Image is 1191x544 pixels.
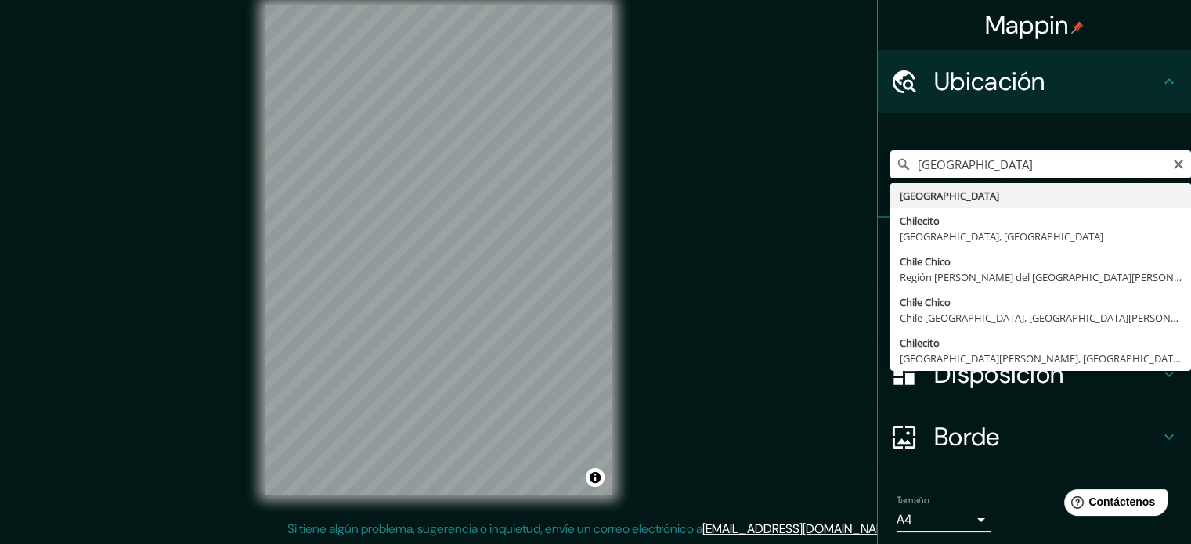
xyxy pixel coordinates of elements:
font: [GEOGRAPHIC_DATA] [900,189,999,203]
font: Si tiene algún problema, sugerencia o inquietud, envíe un correo electrónico a [287,521,702,537]
font: Chilecito [900,336,940,350]
div: A4 [897,507,991,532]
div: Patas [878,218,1191,280]
font: Chile Chico [900,295,951,309]
a: [EMAIL_ADDRESS][DOMAIN_NAME] [702,521,896,537]
font: Chilecito [900,214,940,228]
canvas: Mapa [265,5,612,495]
button: Claro [1172,156,1185,171]
img: pin-icon.png [1071,21,1084,34]
font: [GEOGRAPHIC_DATA][PERSON_NAME], [GEOGRAPHIC_DATA] [900,351,1182,366]
font: Ubicación [934,65,1045,98]
input: Elige tu ciudad o zona [890,150,1191,178]
div: Estilo [878,280,1191,343]
font: A4 [897,511,912,528]
button: Activar o desactivar atribución [586,468,605,487]
font: Tamaño [897,494,929,506]
font: Disposición [934,358,1063,391]
font: Borde [934,420,1000,453]
div: Ubicación [878,50,1191,113]
font: Chile Chico [900,254,951,268]
div: Borde [878,405,1191,468]
font: [GEOGRAPHIC_DATA], [GEOGRAPHIC_DATA] [900,229,1103,243]
font: Mappin [985,9,1069,41]
div: Disposición [878,343,1191,405]
iframe: Lanzador de widgets de ayuda [1052,483,1174,527]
